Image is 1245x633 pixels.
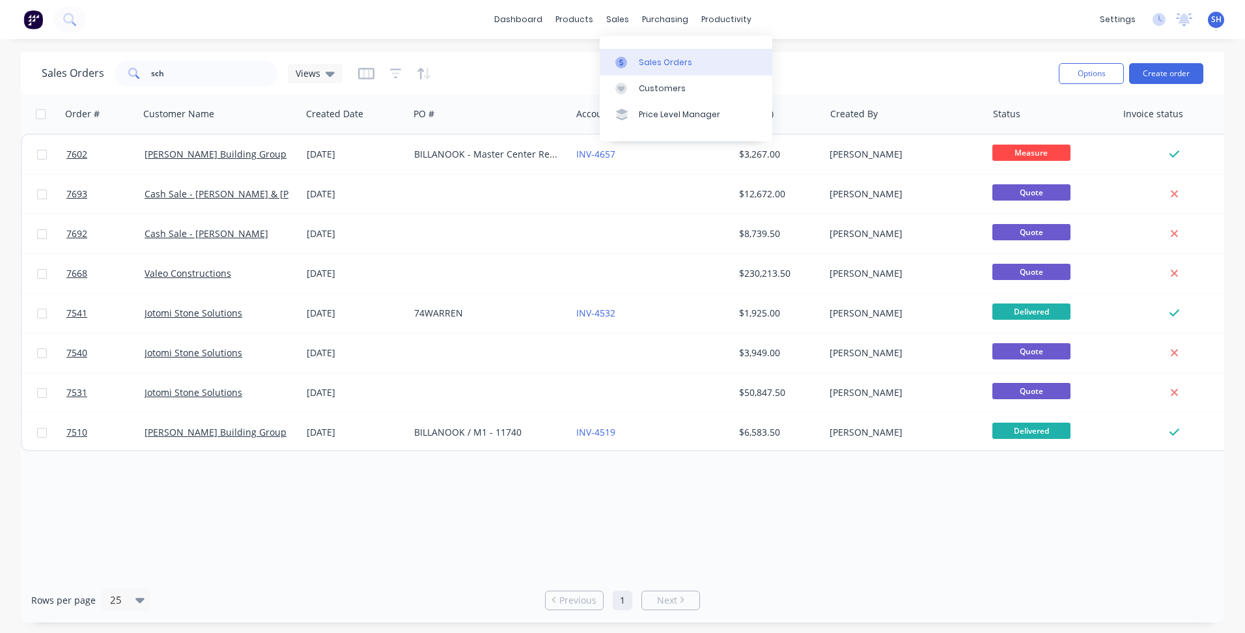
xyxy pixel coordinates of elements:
[66,148,87,161] span: 7602
[540,591,705,610] ul: Pagination
[636,10,695,29] div: purchasing
[559,594,596,607] span: Previous
[739,188,815,201] div: $12,672.00
[1123,107,1183,120] div: Invoice status
[414,307,559,320] div: 74WARREN
[23,10,43,29] img: Factory
[992,343,1070,359] span: Quote
[600,102,772,128] a: Price Level Manager
[307,267,404,280] div: [DATE]
[830,386,974,399] div: [PERSON_NAME]
[830,107,878,120] div: Created By
[66,135,145,174] a: 7602
[145,188,353,200] a: Cash Sale - [PERSON_NAME] & [PERSON_NAME]
[1059,63,1124,84] button: Options
[739,148,815,161] div: $3,267.00
[42,67,104,79] h1: Sales Orders
[414,148,559,161] div: BILLANOOK - Master Center Reception
[307,346,404,359] div: [DATE]
[576,426,615,438] a: INV-4519
[830,267,974,280] div: [PERSON_NAME]
[143,107,214,120] div: Customer Name
[66,426,87,439] span: 7510
[1211,14,1222,25] span: SH
[413,107,434,120] div: PO #
[145,346,242,359] a: Jotomi Stone Solutions
[66,307,87,320] span: 7541
[600,49,772,75] a: Sales Orders
[66,333,145,373] a: 7540
[739,307,815,320] div: $1,925.00
[830,188,974,201] div: [PERSON_NAME]
[306,107,363,120] div: Created Date
[739,386,815,399] div: $50,847.50
[642,594,699,607] a: Next page
[1093,10,1142,29] div: settings
[695,10,758,29] div: productivity
[830,148,974,161] div: [PERSON_NAME]
[546,594,603,607] a: Previous page
[145,386,242,399] a: Jotomi Stone Solutions
[992,224,1070,240] span: Quote
[830,346,974,359] div: [PERSON_NAME]
[830,307,974,320] div: [PERSON_NAME]
[307,188,404,201] div: [DATE]
[993,107,1020,120] div: Status
[66,227,87,240] span: 7692
[307,386,404,399] div: [DATE]
[145,267,231,279] a: Valeo Constructions
[66,188,87,201] span: 7693
[576,148,615,160] a: INV-4657
[145,227,268,240] a: Cash Sale - [PERSON_NAME]
[307,426,404,439] div: [DATE]
[613,591,632,610] a: Page 1 is your current page
[66,373,145,412] a: 7531
[739,346,815,359] div: $3,949.00
[66,214,145,253] a: 7692
[992,264,1070,280] span: Quote
[830,426,974,439] div: [PERSON_NAME]
[66,267,87,280] span: 7668
[830,227,974,240] div: [PERSON_NAME]
[992,184,1070,201] span: Quote
[992,145,1070,161] span: Measure
[307,148,404,161] div: [DATE]
[145,426,287,438] a: [PERSON_NAME] Building Group
[657,594,677,607] span: Next
[992,423,1070,439] span: Delivered
[65,107,100,120] div: Order #
[66,294,145,333] a: 7541
[600,76,772,102] a: Customers
[145,148,287,160] a: [PERSON_NAME] Building Group
[576,107,662,120] div: Accounting Order #
[151,61,278,87] input: Search...
[739,426,815,439] div: $6,583.50
[639,109,720,120] div: Price Level Manager
[739,267,815,280] div: $230,213.50
[145,307,242,319] a: Jotomi Stone Solutions
[549,10,600,29] div: products
[66,346,87,359] span: 7540
[66,254,145,293] a: 7668
[414,426,559,439] div: BILLANOOK / M1 - 11740
[31,594,96,607] span: Rows per page
[600,10,636,29] div: sales
[488,10,549,29] a: dashboard
[296,66,320,80] span: Views
[307,307,404,320] div: [DATE]
[739,227,815,240] div: $8,739.50
[66,386,87,399] span: 7531
[576,307,615,319] a: INV-4532
[66,413,145,452] a: 7510
[639,57,692,68] div: Sales Orders
[307,227,404,240] div: [DATE]
[639,83,686,94] div: Customers
[992,383,1070,399] span: Quote
[992,303,1070,320] span: Delivered
[66,175,145,214] a: 7693
[1129,63,1203,84] button: Create order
